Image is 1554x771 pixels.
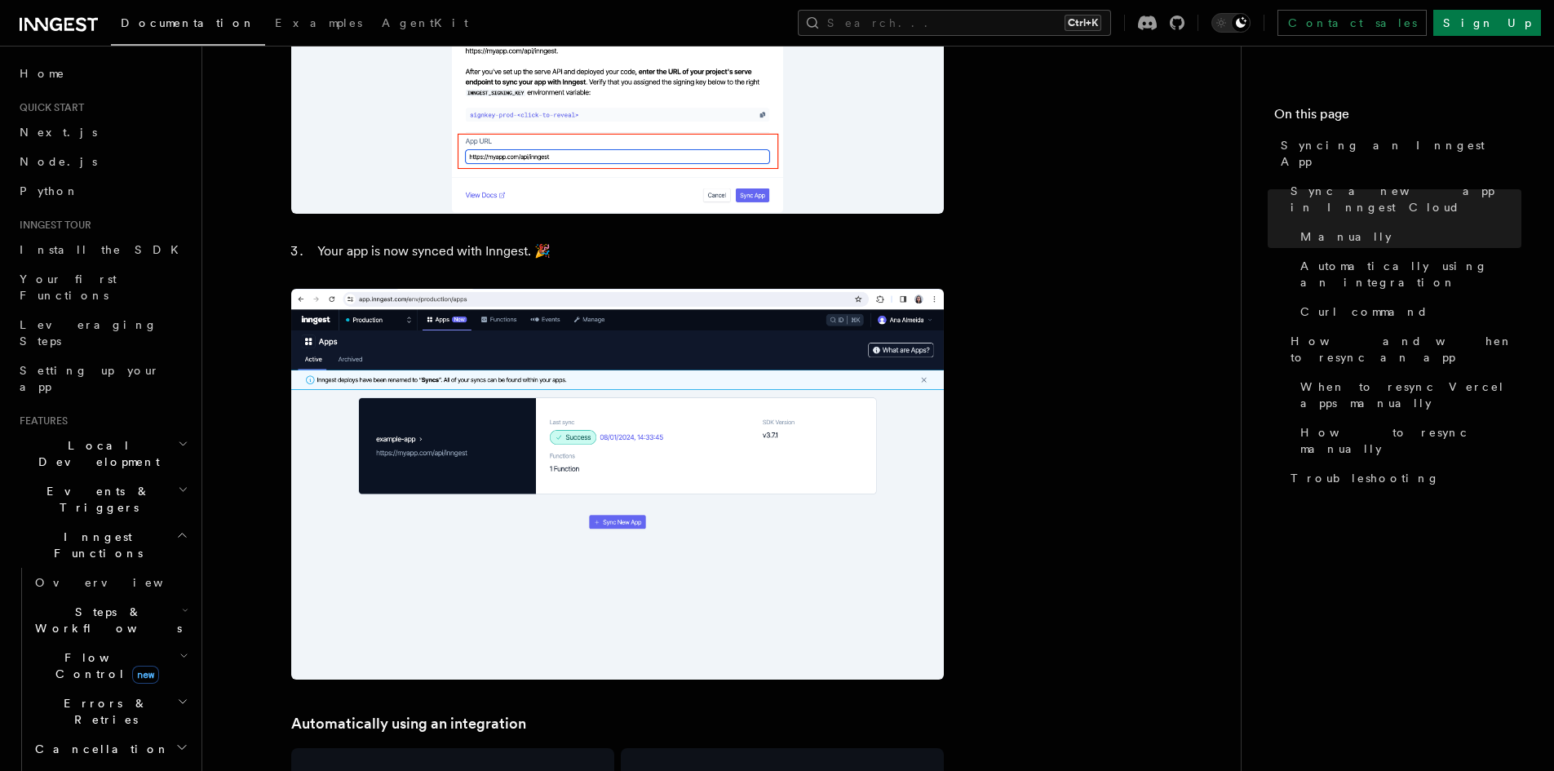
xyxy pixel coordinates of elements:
span: Cancellation [29,741,170,757]
a: Contact sales [1277,10,1427,36]
span: Inngest Functions [13,529,176,561]
button: Local Development [13,431,192,476]
span: Manually [1300,228,1392,245]
span: Python [20,184,79,197]
button: Search...Ctrl+K [798,10,1111,36]
a: Syncing an Inngest App [1274,131,1521,176]
span: Errors & Retries [29,695,177,728]
span: Automatically using an integration [1300,258,1521,290]
span: Curl command [1300,304,1428,320]
li: Your app is now synced with Inngest. 🎉 [312,240,944,263]
a: Leveraging Steps [13,310,192,356]
a: Manually [1294,222,1521,251]
img: Inngest Cloud screen with apps [291,289,944,680]
button: Cancellation [29,734,192,764]
a: Next.js [13,117,192,147]
a: Troubleshooting [1284,463,1521,493]
a: Install the SDK [13,235,192,264]
a: Setting up your app [13,356,192,401]
span: Sync a new app in Inngest Cloud [1291,183,1521,215]
a: How and when to resync an app [1284,326,1521,372]
a: Examples [265,5,372,44]
a: How to resync manually [1294,418,1521,463]
span: Install the SDK [20,243,188,256]
button: Flow Controlnew [29,643,192,689]
span: Syncing an Inngest App [1281,137,1521,170]
span: Local Development [13,437,178,470]
a: Automatically using an integration [1294,251,1521,297]
kbd: Ctrl+K [1065,15,1101,31]
a: Overview [29,568,192,597]
span: Examples [275,16,362,29]
span: Your first Functions [20,273,117,302]
span: Inngest tour [13,219,91,232]
a: Your first Functions [13,264,192,310]
span: Overview [35,576,203,589]
a: Sync a new app in Inngest Cloud [1284,176,1521,222]
span: Flow Control [29,649,179,682]
span: Troubleshooting [1291,470,1440,486]
a: Automatically using an integration [291,712,526,735]
span: How and when to resync an app [1291,333,1521,366]
button: Errors & Retries [29,689,192,734]
button: Steps & Workflows [29,597,192,643]
a: Sign Up [1433,10,1541,36]
span: Node.js [20,155,97,168]
button: Inngest Functions [13,522,192,568]
button: Toggle dark mode [1211,13,1251,33]
span: Documentation [121,16,255,29]
span: How to resync manually [1300,424,1521,457]
span: Leveraging Steps [20,318,157,348]
a: AgentKit [372,5,478,44]
button: Events & Triggers [13,476,192,522]
span: Events & Triggers [13,483,178,516]
h4: On this page [1274,104,1521,131]
span: Next.js [20,126,97,139]
span: new [132,666,159,684]
span: Home [20,65,65,82]
span: Quick start [13,101,84,114]
a: Curl command [1294,297,1521,326]
span: AgentKit [382,16,468,29]
span: When to resync Vercel apps manually [1300,379,1521,411]
span: Setting up your app [20,364,160,393]
a: Documentation [111,5,265,46]
a: When to resync Vercel apps manually [1294,372,1521,418]
span: Steps & Workflows [29,604,182,636]
span: Features [13,414,68,428]
a: Home [13,59,192,88]
a: Node.js [13,147,192,176]
a: Python [13,176,192,206]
